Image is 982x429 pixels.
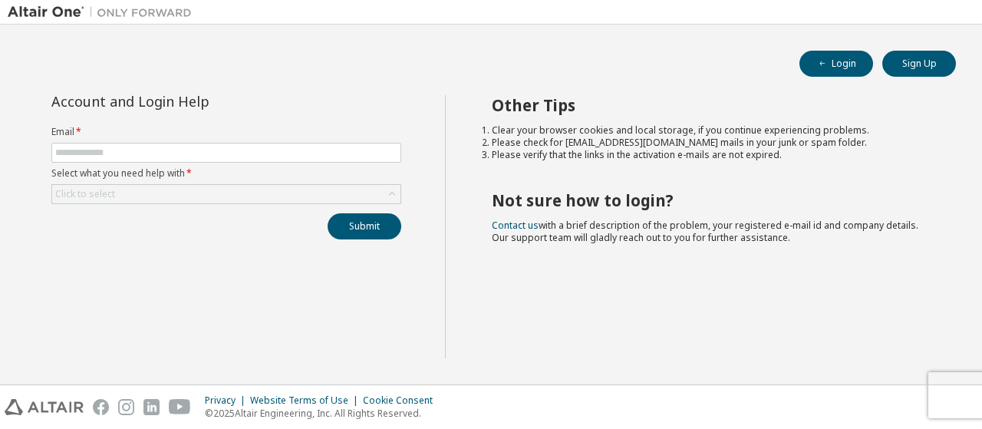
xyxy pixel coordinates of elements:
label: Select what you need help with [51,167,401,180]
img: Altair One [8,5,199,20]
img: instagram.svg [118,399,134,415]
h2: Other Tips [492,95,929,115]
p: © 2025 Altair Engineering, Inc. All Rights Reserved. [205,407,442,420]
button: Login [799,51,873,77]
li: Please check for [EMAIL_ADDRESS][DOMAIN_NAME] mails in your junk or spam folder. [492,137,929,149]
label: Email [51,126,401,138]
div: Cookie Consent [363,394,442,407]
h2: Not sure how to login? [492,190,929,210]
li: Please verify that the links in the activation e-mails are not expired. [492,149,929,161]
div: Click to select [52,185,400,203]
img: linkedin.svg [143,399,160,415]
div: Account and Login Help [51,95,331,107]
div: Click to select [55,188,115,200]
a: Contact us [492,219,539,232]
div: Privacy [205,394,250,407]
img: altair_logo.svg [5,399,84,415]
button: Sign Up [882,51,956,77]
img: facebook.svg [93,399,109,415]
div: Website Terms of Use [250,394,363,407]
button: Submit [328,213,401,239]
img: youtube.svg [169,399,191,415]
span: with a brief description of the problem, your registered e-mail id and company details. Our suppo... [492,219,918,244]
li: Clear your browser cookies and local storage, if you continue experiencing problems. [492,124,929,137]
